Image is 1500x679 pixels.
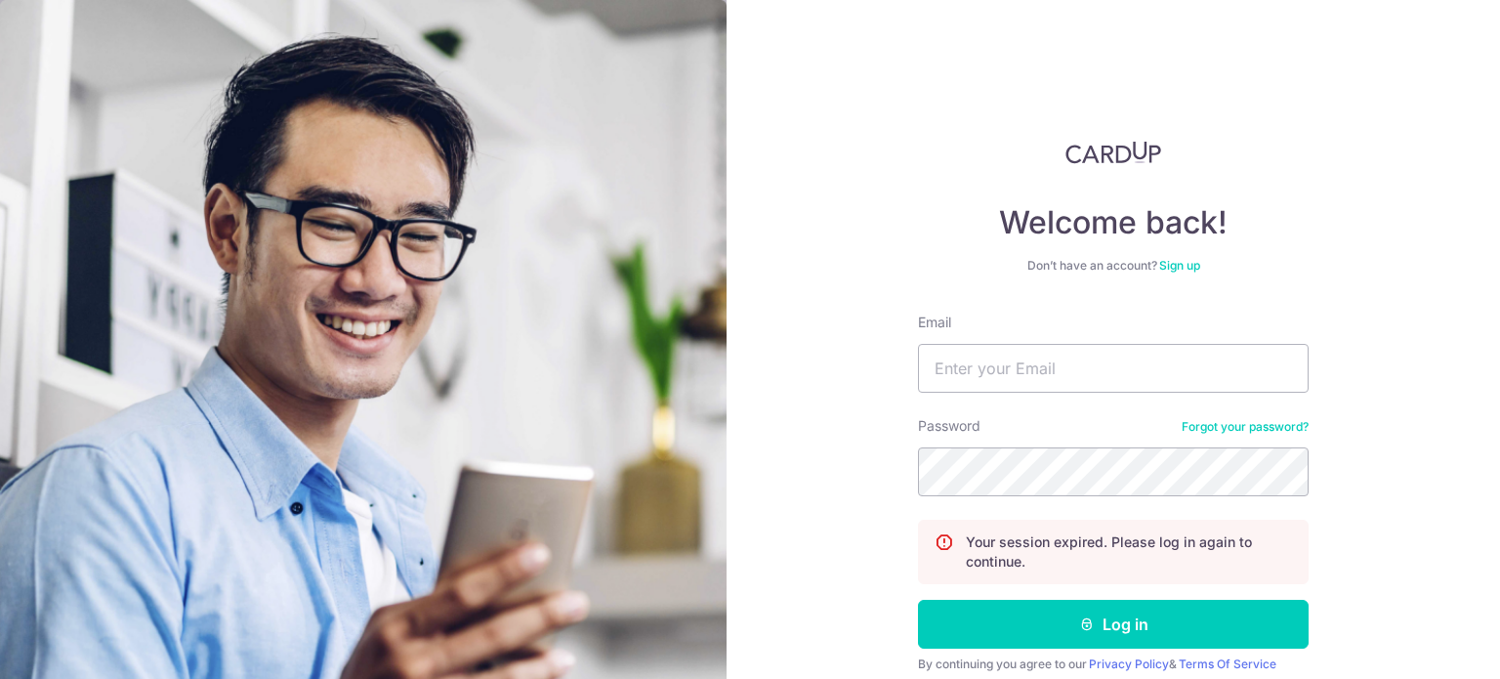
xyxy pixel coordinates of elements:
a: Terms Of Service [1179,657,1276,671]
label: Email [918,313,951,332]
div: By continuing you agree to our & [918,657,1309,672]
a: Sign up [1159,258,1200,273]
p: Your session expired. Please log in again to continue. [966,532,1292,572]
input: Enter your Email [918,344,1309,393]
a: Privacy Policy [1089,657,1169,671]
div: Don’t have an account? [918,258,1309,274]
a: Forgot your password? [1182,419,1309,435]
button: Log in [918,600,1309,649]
label: Password [918,416,980,436]
h4: Welcome back! [918,203,1309,242]
img: CardUp Logo [1065,141,1161,164]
